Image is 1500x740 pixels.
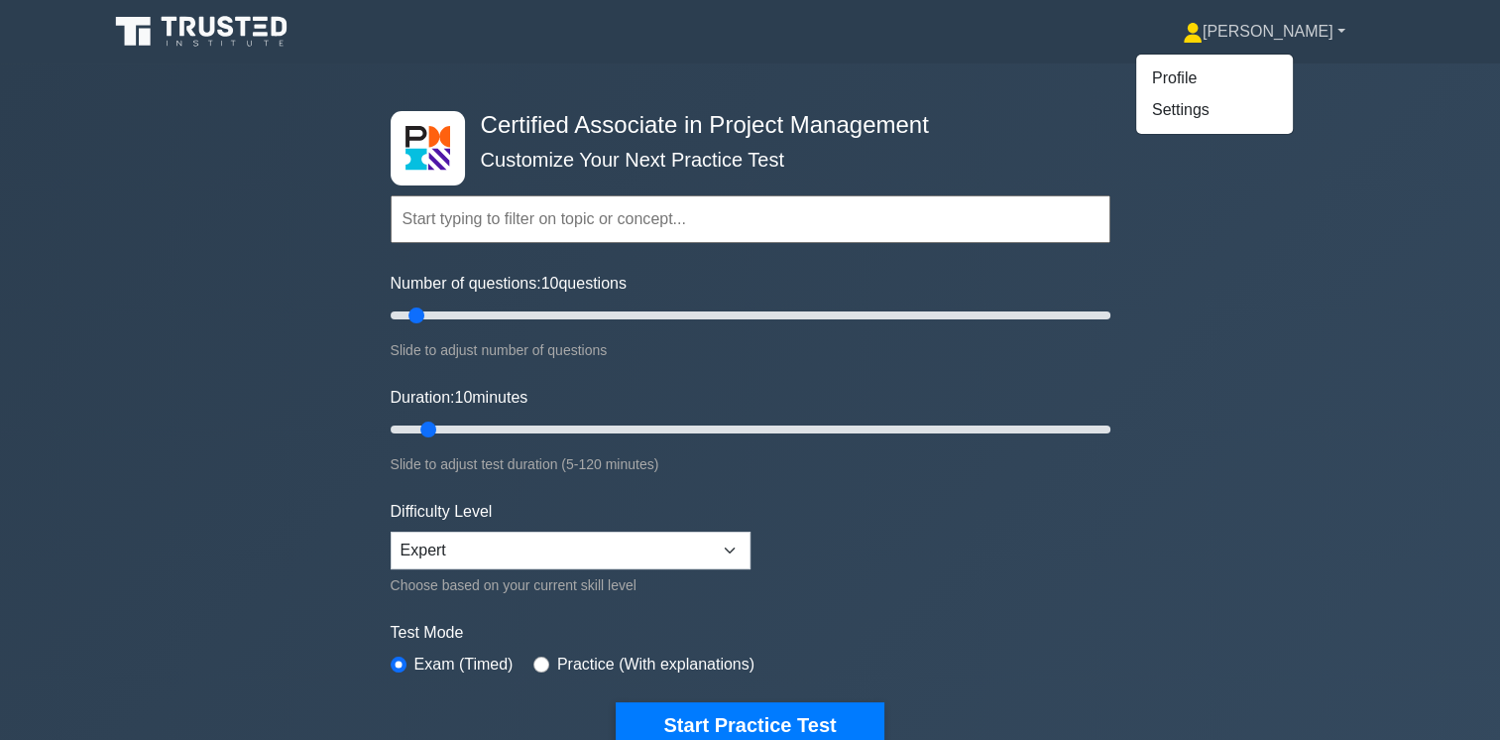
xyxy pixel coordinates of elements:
a: Profile [1136,62,1293,94]
div: Choose based on your current skill level [391,573,750,597]
span: 10 [541,275,559,292]
span: 10 [454,389,472,406]
label: Duration: minutes [391,386,528,410]
a: Settings [1136,94,1293,126]
div: Slide to adjust number of questions [391,338,1110,362]
label: Exam (Timed) [414,653,514,677]
label: Difficulty Level [391,500,493,524]
ul: [PERSON_NAME] [1135,54,1294,135]
h4: Certified Associate in Project Management [473,111,1013,140]
label: Practice (With explanations) [557,653,754,677]
label: Number of questions: questions [391,272,627,296]
label: Test Mode [391,621,1110,645]
a: [PERSON_NAME] [1135,12,1393,52]
div: Slide to adjust test duration (5-120 minutes) [391,452,1110,476]
input: Start typing to filter on topic or concept... [391,195,1110,243]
